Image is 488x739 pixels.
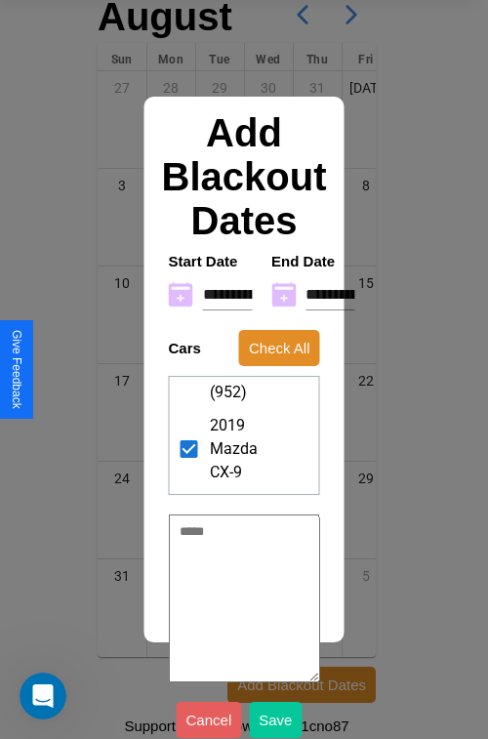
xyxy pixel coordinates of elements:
button: Check All [239,330,320,366]
span: 2014 Alfa Romeo Giulia (952) [210,287,260,404]
div: Give Feedback [10,330,23,409]
button: Cancel [177,702,242,738]
span: 2014 Lexus IS [314,310,356,381]
h2: Add Blackout Dates [159,111,330,243]
button: Save [249,702,302,738]
iframe: Intercom live chat [20,673,66,719]
h4: Cars [169,340,201,356]
h4: Start Date [169,253,253,269]
h4: End Date [271,253,355,269]
span: 2019 Mazda CX-9 [210,414,260,484]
